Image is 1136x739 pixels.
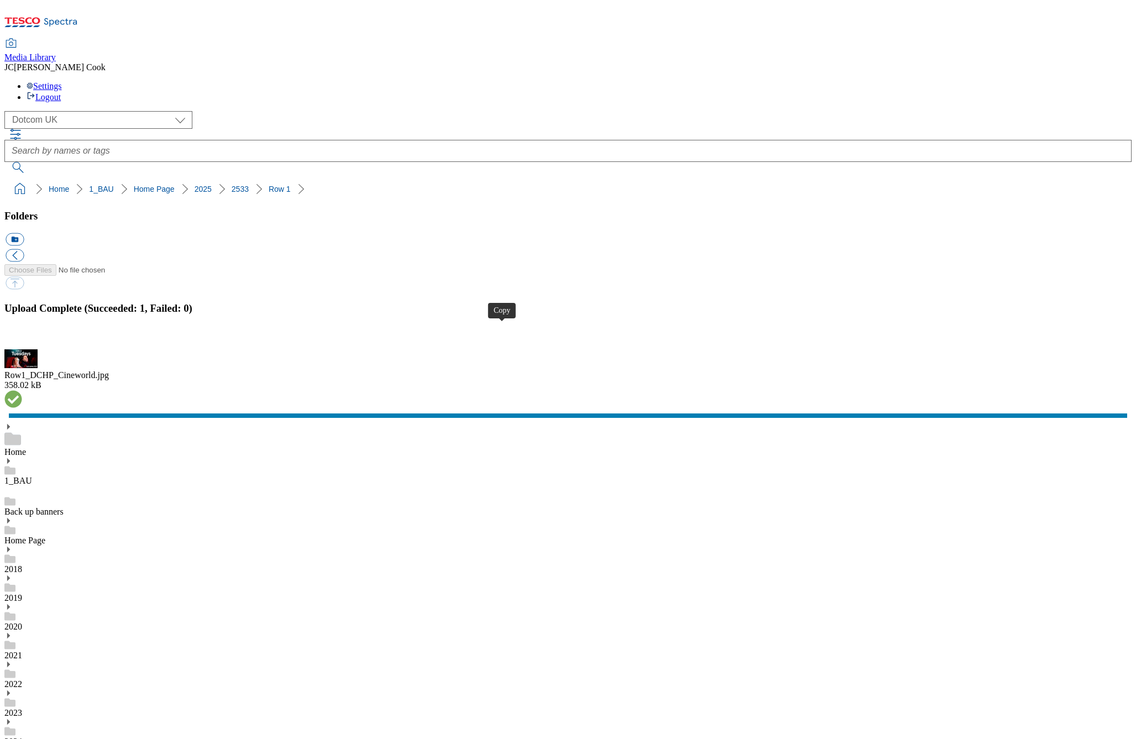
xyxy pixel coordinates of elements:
a: Logout [27,92,61,102]
span: [PERSON_NAME] Cook [14,62,106,72]
a: 2533 [232,185,249,193]
a: 2023 [4,708,22,717]
a: 2021 [4,651,22,660]
a: Home [49,185,69,193]
a: Home Page [4,536,45,545]
span: Media Library [4,53,56,62]
input: Search by names or tags [4,140,1132,162]
h3: Upload Complete (Succeeded: 1, Failed: 0) [4,302,1132,315]
a: Home Page [134,185,175,193]
a: Row 1 [269,185,291,193]
div: 358.02 kB [4,380,1132,390]
a: 2019 [4,593,22,602]
nav: breadcrumb [4,179,1132,200]
h3: Folders [4,210,1132,222]
a: Home [4,447,26,457]
a: home [11,180,29,198]
a: Back up banners [4,507,64,516]
a: 2020 [4,622,22,631]
a: Settings [27,81,62,91]
span: JC [4,62,14,72]
img: preview [4,349,38,368]
a: Media Library [4,39,56,62]
a: 2025 [195,185,212,193]
a: 2022 [4,679,22,689]
a: 1_BAU [4,476,32,485]
a: 2018 [4,564,22,574]
a: 1_BAU [89,185,113,193]
div: Row1_DCHP_Cineworld.jpg [4,370,1132,380]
